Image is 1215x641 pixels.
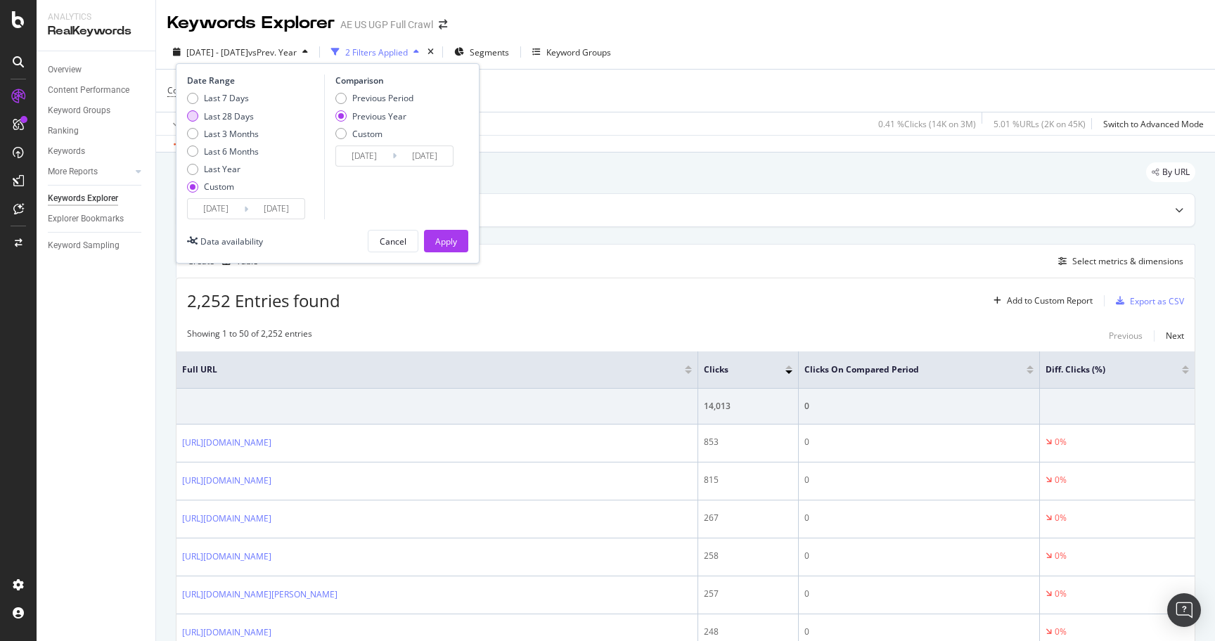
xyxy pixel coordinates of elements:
a: Ranking [48,124,146,138]
a: Keywords [48,144,146,159]
div: Export as CSV [1130,295,1184,307]
div: More Reports [48,164,98,179]
span: Clicks [704,363,764,376]
div: legacy label [1146,162,1195,182]
span: Diff. Clicks (%) [1046,363,1161,376]
div: 0.41 % Clicks ( 14K on 3M ) [878,118,976,130]
div: Keyword Groups [48,103,110,118]
a: [URL][DOMAIN_NAME][PERSON_NAME] [182,588,337,602]
input: End Date [397,146,453,166]
div: 14,013 [704,400,792,413]
span: vs Prev. Year [248,46,297,58]
a: [URL][DOMAIN_NAME] [182,626,271,640]
span: Clicks On Compared Period [804,363,1005,376]
div: Last Year [204,163,240,175]
span: Segments [470,46,509,58]
button: Add to Custom Report [988,290,1093,312]
div: Last 28 Days [187,110,259,122]
div: Ranking [48,124,79,138]
div: Overview [48,63,82,77]
div: 248 [704,626,792,638]
div: Explorer Bookmarks [48,212,124,226]
div: 267 [704,512,792,524]
div: Showing 1 to 50 of 2,252 entries [187,328,312,344]
div: Last Year [187,163,259,175]
button: Cancel [368,230,418,252]
div: Add to Custom Report [1007,297,1093,305]
div: 0 [804,400,1034,413]
div: Last 28 Days [204,110,254,122]
div: 0% [1055,588,1067,600]
button: Segments [449,41,515,63]
a: Keyword Sampling [48,238,146,253]
div: Date Range [187,75,321,86]
button: Previous [1109,328,1143,344]
button: Apply [424,230,468,252]
div: 0% [1055,474,1067,486]
span: Country [167,84,198,96]
a: Keywords Explorer [48,191,146,206]
div: Next [1166,330,1184,342]
div: Content Performance [48,83,129,98]
div: AE US UGP Full Crawl [340,18,433,32]
div: Keywords Explorer [48,191,118,206]
div: Last 3 Months [204,128,259,140]
span: Full URL [182,363,664,376]
button: Apply [167,112,208,135]
div: Keywords Explorer [167,11,335,35]
input: End Date [248,199,304,219]
div: Previous [1109,330,1143,342]
div: Table [236,257,258,266]
a: Overview [48,63,146,77]
a: Content Performance [48,83,146,98]
div: Comparison [335,75,458,86]
input: Start Date [188,199,244,219]
div: 0 [804,550,1034,562]
div: Last 3 Months [187,128,259,140]
div: Previous Period [335,92,413,104]
a: [URL][DOMAIN_NAME] [182,436,271,450]
div: Last 6 Months [204,145,259,157]
a: [URL][DOMAIN_NAME] [182,474,271,488]
div: Previous Year [352,110,406,122]
div: Last 6 Months [187,145,259,157]
div: Apply [435,235,457,247]
button: Select metrics & dimensions [1053,253,1183,270]
a: Keyword Groups [48,103,146,118]
div: 2 Filters Applied [345,46,408,58]
button: Switch to Advanced Mode [1098,112,1204,135]
button: Keyword Groups [527,41,617,63]
button: Next [1166,328,1184,344]
button: Export as CSV [1110,290,1184,312]
span: [DATE] - [DATE] [186,46,248,58]
div: 815 [704,474,792,486]
div: Switch to Advanced Mode [1103,118,1204,130]
div: 0 [804,512,1034,524]
a: More Reports [48,164,131,179]
div: 258 [704,550,792,562]
span: By URL [1162,168,1190,176]
a: [URL][DOMAIN_NAME] [182,512,271,526]
div: 0 [804,626,1034,638]
div: 0% [1055,626,1067,638]
a: Explorer Bookmarks [48,212,146,226]
div: times [425,45,437,59]
div: 257 [704,588,792,600]
div: Previous Period [352,92,413,104]
div: Previous Year [335,110,413,122]
div: 853 [704,436,792,448]
span: 2,252 Entries found [187,289,340,312]
div: 0% [1055,512,1067,524]
button: [DATE] - [DATE]vsPrev. Year [167,41,314,63]
div: Custom [352,128,382,140]
div: Keyword Groups [546,46,611,58]
div: Custom [204,181,234,193]
div: Custom [187,181,259,193]
div: 0% [1055,436,1067,448]
div: 0% [1055,550,1067,562]
div: Keywords [48,144,85,159]
div: 5.01 % URLs ( 2K on 45K ) [994,118,1086,130]
div: arrow-right-arrow-left [439,20,447,30]
div: RealKeywords [48,23,144,39]
div: Cancel [380,235,406,247]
